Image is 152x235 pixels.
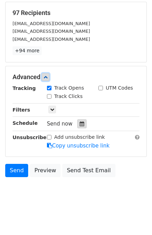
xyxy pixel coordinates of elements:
[13,73,139,81] h5: Advanced
[54,84,84,92] label: Track Opens
[13,85,36,91] strong: Tracking
[13,37,90,42] small: [EMAIL_ADDRESS][DOMAIN_NAME]
[47,143,110,149] a: Copy unsubscribe link
[13,21,90,26] small: [EMAIL_ADDRESS][DOMAIN_NAME]
[117,202,152,235] iframe: Chat Widget
[5,164,28,177] a: Send
[13,29,90,34] small: [EMAIL_ADDRESS][DOMAIN_NAME]
[54,134,105,141] label: Add unsubscribe link
[13,120,38,126] strong: Schedule
[62,164,115,177] a: Send Test Email
[13,46,42,55] a: +94 more
[54,93,83,100] label: Track Clicks
[47,121,73,127] span: Send now
[13,9,139,17] h5: 97 Recipients
[13,135,47,140] strong: Unsubscribe
[13,107,30,113] strong: Filters
[106,84,133,92] label: UTM Codes
[30,164,61,177] a: Preview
